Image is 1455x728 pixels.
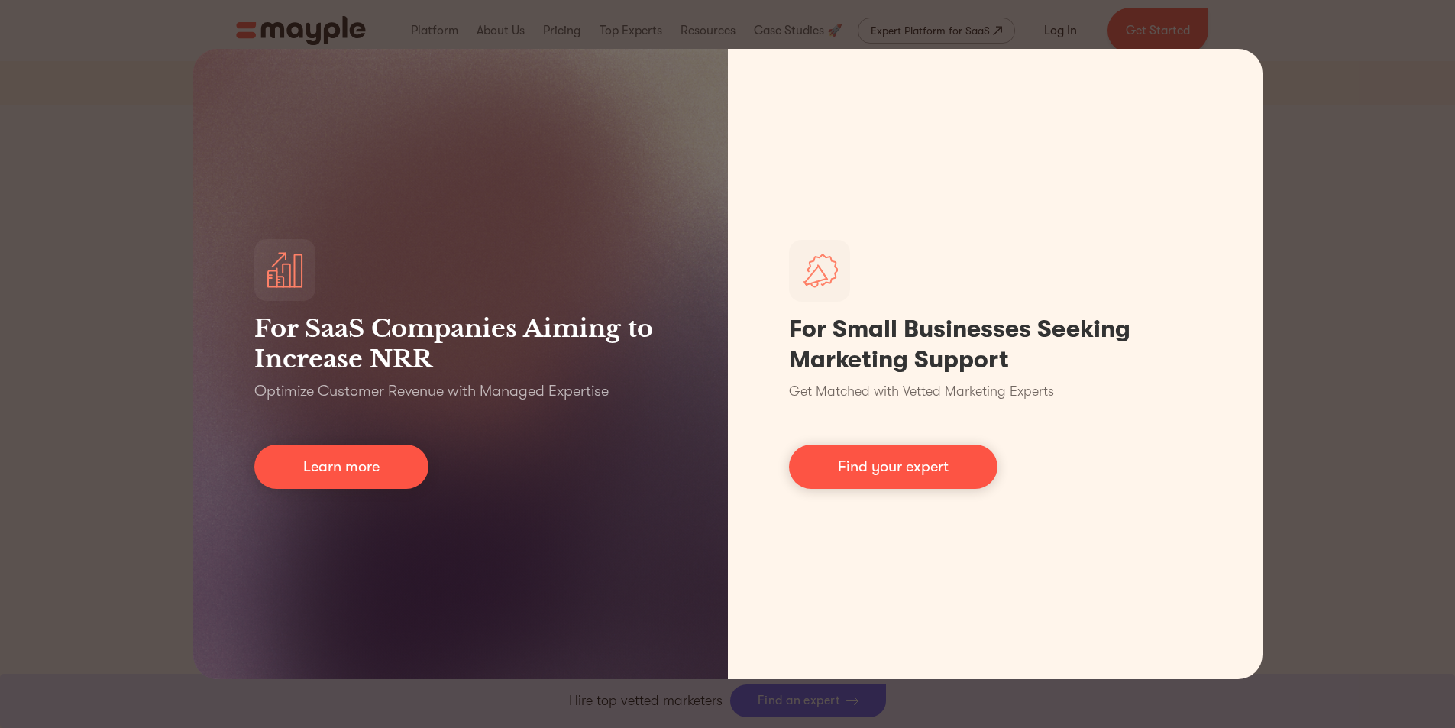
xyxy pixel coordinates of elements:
[254,380,609,402] p: Optimize Customer Revenue with Managed Expertise
[789,445,997,489] a: Find your expert
[789,314,1201,375] h1: For Small Businesses Seeking Marketing Support
[254,313,667,374] h3: For SaaS Companies Aiming to Increase NRR
[254,445,428,489] a: Learn more
[789,381,1054,402] p: Get Matched with Vetted Marketing Experts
